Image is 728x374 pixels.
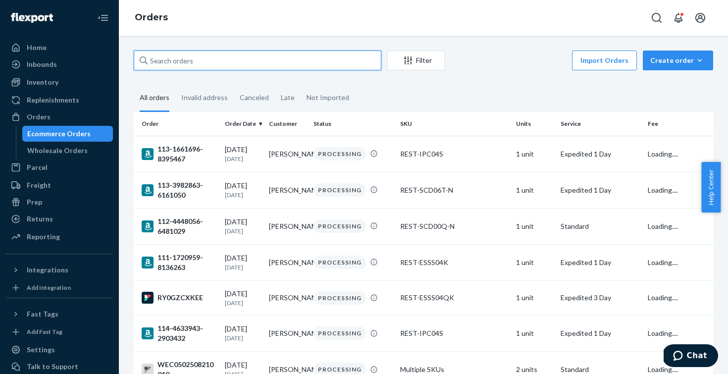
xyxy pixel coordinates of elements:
[512,136,557,172] td: 1 unit
[6,177,113,193] a: Freight
[142,292,217,304] div: RY0GZCXKEE
[561,185,640,195] p: Expedited 1 Day
[313,219,366,233] div: PROCESSING
[22,126,113,142] a: Ecommerce Orders
[400,221,508,231] div: REST-SCD00Q-N
[6,282,113,294] a: Add Integration
[225,253,261,271] div: [DATE]
[181,85,228,110] div: Invalid address
[6,74,113,90] a: Inventory
[561,149,640,159] p: Expedited 1 Day
[388,55,444,65] div: Filter
[396,112,512,136] th: SKU
[6,229,113,245] a: Reporting
[6,262,113,278] button: Integrations
[701,162,721,213] button: Help Center
[27,112,51,122] div: Orders
[135,12,168,23] a: Orders
[644,280,713,315] td: Loading....
[27,265,68,275] div: Integrations
[561,258,640,267] p: Expedited 1 Day
[313,183,366,197] div: PROCESSING
[265,244,310,280] td: [PERSON_NAME]
[512,208,557,244] td: 1 unit
[561,221,640,231] p: Standard
[225,155,261,163] p: [DATE]
[647,8,667,28] button: Open Search Box
[22,143,113,159] a: Wholesale Orders
[27,43,47,53] div: Home
[669,8,688,28] button: Open notifications
[134,51,381,70] input: Search orders
[27,283,71,292] div: Add Integration
[11,13,53,23] img: Flexport logo
[561,328,640,338] p: Expedited 1 Day
[27,162,48,172] div: Parcel
[6,194,113,210] a: Prep
[93,8,113,28] button: Close Navigation
[313,326,366,340] div: PROCESSING
[27,59,57,69] div: Inbounds
[400,149,508,159] div: REST-IPC04S
[664,344,718,369] iframe: Opens a widget where you can chat to one of our agents
[512,244,557,280] td: 1 unit
[221,112,265,136] th: Order Date
[6,160,113,175] a: Parcel
[400,293,508,303] div: REST-ESSS04QK
[313,291,366,305] div: PROCESSING
[27,309,58,319] div: Fast Tags
[265,208,310,244] td: [PERSON_NAME]
[27,232,60,242] div: Reporting
[225,334,261,342] p: [DATE]
[142,253,217,272] div: 111-1720959-8136263
[225,299,261,307] p: [DATE]
[310,112,397,136] th: Status
[265,280,310,315] td: [PERSON_NAME]
[6,109,113,125] a: Orders
[27,197,42,207] div: Prep
[644,172,713,208] td: Loading....
[512,172,557,208] td: 1 unit
[225,217,261,235] div: [DATE]
[6,211,113,227] a: Returns
[142,216,217,236] div: 112-4448056-6481029
[644,315,713,351] td: Loading....
[140,85,169,112] div: All orders
[400,185,508,195] div: REST-SCD06T-N
[27,77,58,87] div: Inventory
[644,208,713,244] td: Loading....
[225,227,261,235] p: [DATE]
[27,146,88,156] div: Wholesale Orders
[142,180,217,200] div: 113-3982863-6161050
[557,112,644,136] th: Service
[27,327,62,336] div: Add Fast Tag
[225,145,261,163] div: [DATE]
[6,326,113,338] a: Add Fast Tag
[269,119,306,128] div: Customer
[225,191,261,199] p: [DATE]
[27,129,91,139] div: Ecommerce Orders
[644,136,713,172] td: Loading....
[572,51,637,70] button: Import Orders
[142,144,217,164] div: 113-1661696-8395467
[6,306,113,322] button: Fast Tags
[512,112,557,136] th: Units
[265,315,310,351] td: [PERSON_NAME]
[561,293,640,303] p: Expedited 3 Day
[225,289,261,307] div: [DATE]
[650,55,706,65] div: Create order
[313,256,366,269] div: PROCESSING
[387,51,445,70] button: Filter
[134,112,221,136] th: Order
[313,147,366,160] div: PROCESSING
[400,258,508,267] div: REST-ESSS04K
[225,324,261,342] div: [DATE]
[27,180,51,190] div: Freight
[27,362,78,372] div: Talk to Support
[512,315,557,351] td: 1 unit
[690,8,710,28] button: Open account menu
[27,95,79,105] div: Replenishments
[240,85,269,110] div: Canceled
[225,181,261,199] div: [DATE]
